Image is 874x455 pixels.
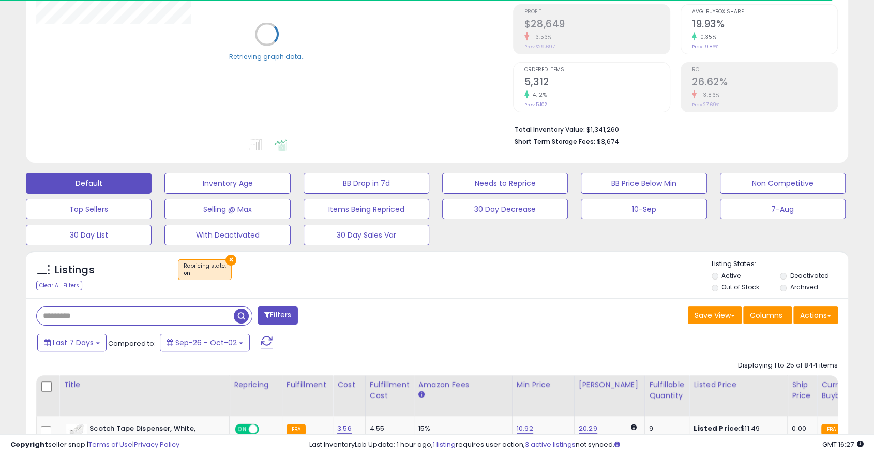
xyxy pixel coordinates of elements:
[229,52,305,61] div: Retrieving graph data..
[529,33,552,41] small: -3.53%
[515,123,830,135] li: $1,341,260
[225,255,236,266] button: ×
[66,424,87,438] img: 2174u6P7NCL._SL40_.jpg
[743,306,792,324] button: Columns
[10,440,179,450] div: seller snap | |
[792,379,812,401] div: Ship Price
[64,379,225,390] div: Title
[160,334,250,351] button: Sep-26 - Oct-02
[692,9,837,15] span: Avg. Buybox Share
[433,439,456,449] a: 1 listing
[36,281,82,290] div: Clear All Filters
[26,225,152,245] button: 30 Day List
[822,439,864,449] span: 2025-10-10 16:27 GMT
[793,306,838,324] button: Actions
[697,33,717,41] small: 0.35%
[37,334,107,351] button: Last 7 Days
[26,199,152,219] button: Top Sellers
[234,379,278,390] div: Repricing
[108,339,156,348] span: Compared to:
[184,262,226,277] span: Repricing state :
[692,67,837,73] span: ROI
[649,424,681,433] div: 9
[287,424,306,435] small: FBA
[790,271,829,280] label: Deactivated
[524,9,670,15] span: Profit
[821,424,840,435] small: FBA
[720,173,846,194] button: Non Competitive
[692,76,837,90] h2: 26.62%
[442,173,568,194] button: Needs to Reprice
[515,137,595,146] b: Short Term Storage Fees:
[692,43,718,50] small: Prev: 19.86%
[418,390,425,400] small: Amazon Fees.
[88,439,132,449] a: Terms of Use
[287,379,328,390] div: Fulfillment
[688,306,742,324] button: Save View
[721,271,741,280] label: Active
[370,379,410,401] div: Fulfillment Cost
[738,361,838,371] div: Displaying 1 to 25 of 844 items
[517,423,533,434] a: 10.92
[164,173,290,194] button: Inventory Age
[184,270,226,277] div: on
[525,439,576,449] a: 3 active listings
[579,379,640,390] div: [PERSON_NAME]
[304,173,429,194] button: BB Drop in 7d
[164,199,290,219] button: Selling @ Max
[55,263,95,277] h5: Listings
[524,43,555,50] small: Prev: $29,697
[529,91,547,99] small: 4.12%
[721,283,759,291] label: Out of Stock
[694,423,741,433] b: Listed Price:
[712,259,848,269] p: Listing States:
[10,439,48,449] strong: Copyright
[694,379,783,390] div: Listed Price
[697,91,720,99] small: -3.86%
[53,337,94,348] span: Last 7 Days
[720,199,846,219] button: 7-Aug
[692,101,719,108] small: Prev: 27.69%
[164,225,290,245] button: With Deactivated
[750,310,782,320] span: Columns
[517,379,570,390] div: Min Price
[304,225,429,245] button: 30 Day Sales Var
[134,439,179,449] a: Privacy Policy
[581,199,706,219] button: 10-Sep
[418,379,508,390] div: Amazon Fees
[418,424,504,433] div: 15%
[524,18,670,32] h2: $28,649
[337,379,361,390] div: Cost
[26,173,152,194] button: Default
[515,125,585,134] b: Total Inventory Value:
[792,424,809,433] div: 0.00
[790,283,818,291] label: Archived
[649,379,685,401] div: Fulfillable Quantity
[597,137,619,146] span: $3,674
[692,18,837,32] h2: 19.93%
[309,440,864,450] div: Last InventoryLab Update: 1 hour ago, requires user action, not synced.
[524,101,547,108] small: Prev: 5,102
[175,337,237,348] span: Sep-26 - Oct-02
[524,67,670,73] span: Ordered Items
[694,424,779,433] div: $11.49
[581,173,706,194] button: BB Price Below Min
[442,199,568,219] button: 30 Day Decrease
[524,76,670,90] h2: 5,312
[337,423,352,434] a: 3.56
[579,423,597,434] a: 20.29
[258,306,298,325] button: Filters
[304,199,429,219] button: Items Being Repriced
[370,424,406,433] div: 4.55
